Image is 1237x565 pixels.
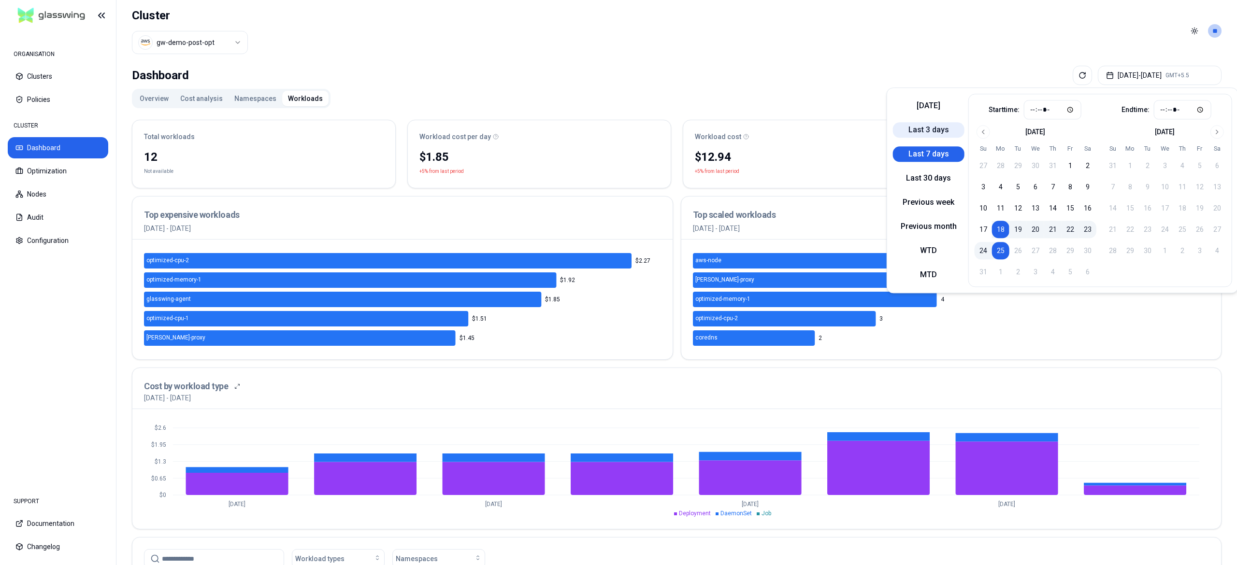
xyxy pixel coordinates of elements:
[1009,157,1027,174] button: 29
[893,98,964,113] button: [DATE]
[159,492,166,498] tspan: $0
[8,160,108,182] button: Optimization
[1191,144,1208,153] th: Friday
[989,106,1020,113] label: Start time:
[1044,199,1062,217] button: 14
[1027,157,1044,174] button: 30
[14,4,89,27] img: GlassWing
[975,221,992,238] button: 17
[1062,157,1079,174] button: 1
[8,137,108,158] button: Dashboard
[144,149,384,165] div: 12
[419,149,659,165] div: $1.85
[157,38,215,47] div: gw-demo-post-opt
[1155,127,1175,137] div: [DATE]
[1210,125,1224,139] button: Go to next month
[8,116,108,135] div: CLUSTER
[992,199,1009,217] button: 11
[8,184,108,205] button: Nodes
[8,66,108,87] button: Clusters
[1025,127,1045,137] div: [DATE]
[1062,178,1079,196] button: 8
[893,122,964,138] button: Last 3 days
[1062,199,1079,217] button: 15
[975,144,992,153] th: Sunday
[1079,221,1096,238] button: 23
[975,157,992,174] button: 27
[1009,144,1027,153] th: Tuesday
[998,501,1015,508] tspan: [DATE]
[155,424,166,431] tspan: $2.6
[893,146,964,162] button: Last 7 days
[1027,221,1044,238] button: 20
[693,224,1210,233] p: [DATE] - [DATE]
[893,219,964,234] button: Previous month
[893,170,964,186] button: Last 30 days
[485,501,502,508] tspan: [DATE]
[893,195,964,210] button: Previous week
[144,224,661,233] p: [DATE] - [DATE]
[1165,71,1189,79] span: GMT+5.5
[679,510,711,517] span: Deployment
[1027,199,1044,217] button: 13
[742,501,759,508] tspan: [DATE]
[1062,221,1079,238] button: 22
[295,554,345,564] span: Workload types
[144,132,384,141] div: Total workloads
[992,242,1009,259] button: 25
[144,380,229,393] h3: Cost by workload type
[1139,144,1156,153] th: Tuesday
[1174,144,1191,153] th: Thursday
[419,132,659,141] div: Workload cost per day
[229,91,282,106] button: Namespaces
[144,167,173,176] div: Not available
[1044,144,1062,153] th: Thursday
[762,510,771,517] span: Job
[8,207,108,228] button: Audit
[893,267,964,282] button: MTD
[693,208,1210,222] h3: Top scaled workloads
[8,230,108,251] button: Configuration
[132,66,189,85] div: Dashboard
[1156,144,1174,153] th: Wednesday
[720,510,752,517] span: DaemonSet
[992,221,1009,238] button: 18
[8,536,108,557] button: Changelog
[151,475,166,482] tspan: $0.65
[992,144,1009,153] th: Monday
[1062,144,1079,153] th: Friday
[1079,157,1096,174] button: 2
[1009,199,1027,217] button: 12
[141,38,150,47] img: aws
[1044,221,1062,238] button: 21
[229,501,245,508] tspan: [DATE]
[132,31,248,54] button: Select a value
[134,91,174,106] button: Overview
[8,89,108,110] button: Policies
[282,91,329,106] button: Workloads
[975,178,992,196] button: 3
[977,125,990,139] button: Go to previous month
[144,393,191,403] p: [DATE] - [DATE]
[695,149,935,165] div: $12.94
[1027,144,1044,153] th: Wednesday
[151,441,166,448] tspan: $1.95
[174,91,229,106] button: Cost analysis
[695,132,935,141] div: Workload cost
[992,178,1009,196] button: 4
[1079,178,1096,196] button: 9
[893,243,964,258] button: WTD
[155,458,166,465] tspan: $1.3
[1098,66,1222,85] button: [DATE]-[DATE]GMT+5.5
[396,554,438,564] span: Namespaces
[8,492,108,511] div: SUPPORT
[975,242,992,259] button: 24
[1079,144,1096,153] th: Saturday
[1044,157,1062,174] button: 31
[1027,178,1044,196] button: 6
[132,8,248,23] h1: Cluster
[144,208,661,222] h3: Top expensive workloads
[1044,178,1062,196] button: 7
[1208,144,1226,153] th: Saturday
[975,199,992,217] button: 10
